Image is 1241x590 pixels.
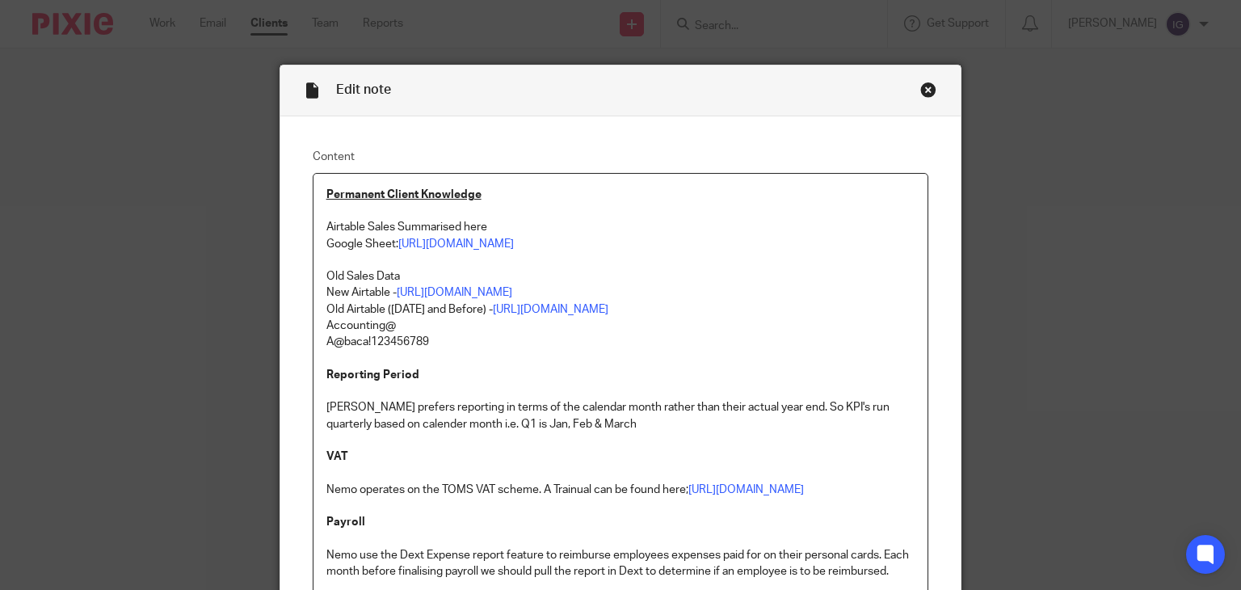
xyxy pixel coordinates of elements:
strong: Payroll [326,516,365,528]
div: Close this dialog window [920,82,936,98]
p: Accounting@ [326,318,915,334]
a: [URL][DOMAIN_NAME] [688,484,804,495]
p: [PERSON_NAME] prefers reporting in terms of the calendar month rather than their actual year end.... [326,399,915,432]
strong: Reporting Period [326,369,419,381]
strong: VAT [326,451,348,462]
p: Nemo operates on the TOMS VAT scheme. A Trainual can be found here; [326,482,915,498]
a: [URL][DOMAIN_NAME] [493,304,608,315]
u: Permanent Client Knowledge [326,189,482,200]
span: Edit note [336,83,391,96]
p: Old Airtable ([DATE] and Before) - [326,301,915,318]
a: [URL][DOMAIN_NAME] [397,287,512,298]
p: A@baca!123456789 [326,334,915,367]
p: Old Sales Data [326,268,915,284]
a: [URL][DOMAIN_NAME] [398,238,514,250]
p: Google Sheet: [326,236,915,252]
p: Airtable Sales Summarised here [326,219,915,235]
label: Content [313,149,929,165]
p: New Airtable - [326,284,915,301]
